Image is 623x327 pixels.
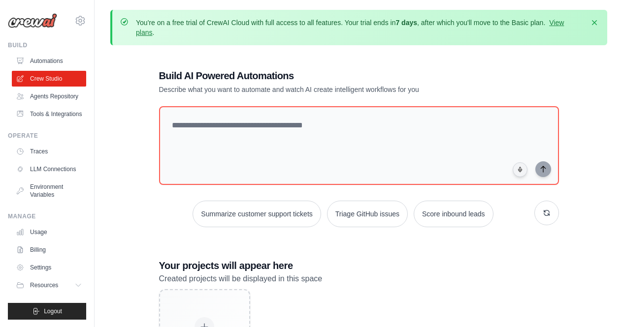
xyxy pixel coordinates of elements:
[513,162,527,177] button: Click to speak your automation idea
[30,281,58,289] span: Resources
[159,69,490,83] h1: Build AI Powered Automations
[12,89,86,104] a: Agents Repository
[12,71,86,87] a: Crew Studio
[8,132,86,140] div: Operate
[44,307,62,315] span: Logout
[8,212,86,220] div: Manage
[159,85,490,94] p: Describe what you want to automate and watch AI create intelligent workflows for you
[395,19,417,27] strong: 7 days
[8,303,86,320] button: Logout
[12,179,86,203] a: Environment Variables
[159,259,559,272] h3: Your projects will appear here
[8,41,86,49] div: Build
[159,272,559,285] p: Created projects will be displayed in this space
[12,224,86,240] a: Usage
[12,53,86,69] a: Automations
[136,18,584,37] p: You're on a free trial of CrewAI Cloud with full access to all features. Your trial ends in , aft...
[12,277,86,293] button: Resources
[12,106,86,122] a: Tools & Integrations
[534,201,559,225] button: Get new suggestions
[327,201,408,227] button: Triage GitHub issues
[193,201,321,227] button: Summarize customer support tickets
[8,13,57,28] img: Logo
[12,242,86,258] a: Billing
[414,201,493,227] button: Score inbound leads
[12,161,86,177] a: LLM Connections
[12,144,86,159] a: Traces
[12,260,86,275] a: Settings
